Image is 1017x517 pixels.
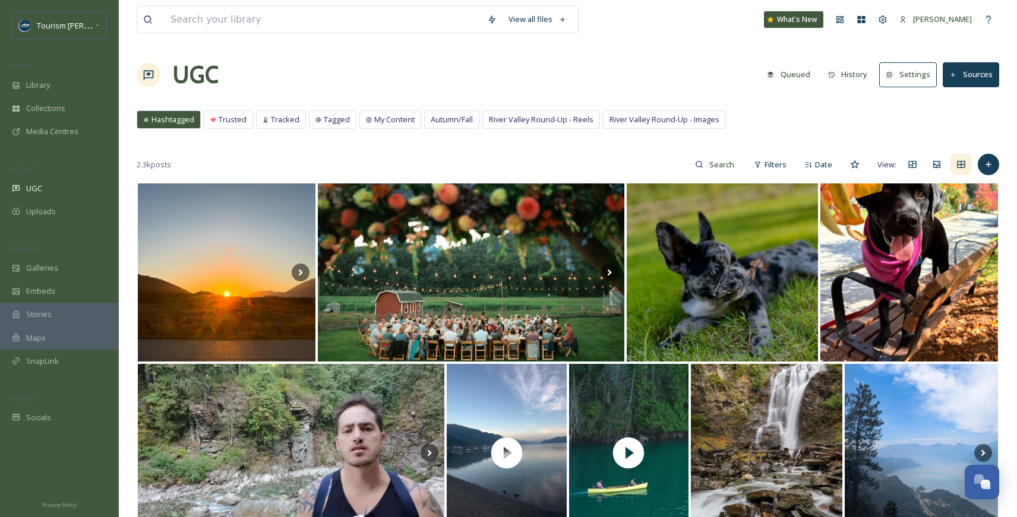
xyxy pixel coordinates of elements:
button: Queued [761,63,816,86]
span: View: [877,159,896,170]
a: View all files [503,8,572,31]
span: Tracked [271,114,299,125]
img: Loving these last days of sunshine and the first of the fallen leaves. It is a dog’s life. #merle... [627,183,818,361]
span: Galleries [26,262,58,274]
img: Social%20Media%20Profile%20Picture.png [19,20,31,31]
span: Trusted [219,114,247,125]
a: Queued [761,63,822,86]
span: Autumn/Fall [431,114,473,125]
a: History [822,63,880,86]
span: MEDIA [12,61,33,70]
a: Settings [879,62,943,87]
span: SOCIALS [12,394,36,402]
button: Open Chat [965,465,999,499]
span: Uploads [26,206,56,217]
button: History [822,63,874,86]
span: Filters [765,159,787,170]
input: Search [703,153,742,176]
span: WIDGETS [12,244,39,253]
span: COLLECT [12,164,37,173]
span: 2.3k posts [137,159,171,170]
span: Tagged [324,114,350,125]
span: Maps [26,332,46,344]
img: 1 day until Autumn 🍂🍁 #labrador #dog #canada #vancouver #nature #mobilephotography #talesofalab #... [820,183,998,361]
span: My Content [374,114,415,125]
button: Sources [943,62,999,87]
input: Search your library [165,7,481,33]
span: Socials [26,412,51,423]
a: [PERSON_NAME] [893,8,978,31]
span: Date [815,159,832,170]
span: Library [26,80,50,91]
img: It may be the first day of fall, but we’re still stuck on this beautiful summer day. Our annual l... [318,183,624,361]
span: SnapLink [26,356,59,367]
a: UGC [172,57,219,93]
span: Collections [26,103,65,114]
span: Hashtagged [151,114,194,125]
span: River Valley Round-Up - Reels [489,114,593,125]
img: Summer Dump #harrisonhotsprings #chilliwack [138,183,315,361]
span: River Valley Round-Up - Images [609,114,719,125]
span: UGC [26,183,42,194]
span: Privacy Policy [42,501,77,509]
span: Media Centres [26,126,78,137]
span: Tourism [PERSON_NAME] [37,20,127,31]
a: Privacy Policy [42,497,77,511]
button: Settings [879,62,937,87]
a: What's New [764,11,823,28]
span: Stories [26,309,52,320]
span: Embeds [26,286,55,297]
span: [PERSON_NAME] [913,14,972,24]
